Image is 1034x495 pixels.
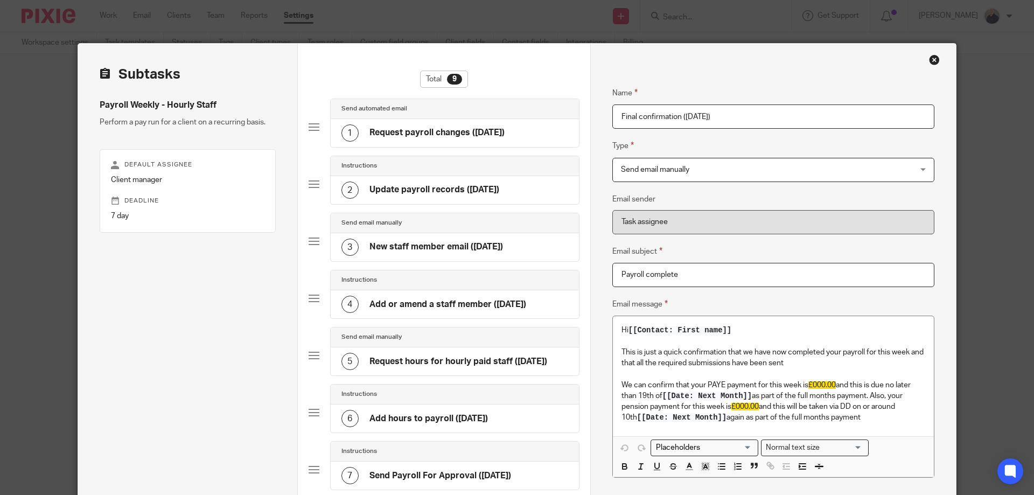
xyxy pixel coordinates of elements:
[111,211,264,221] p: 7 day
[100,117,276,128] p: Perform a pay run for a client on a recurring basis.
[612,245,662,257] label: Email subject
[341,239,359,256] div: 3
[420,71,468,88] div: Total
[369,470,511,482] h4: Send Payroll For Approval ([DATE])
[100,65,180,83] h2: Subtasks
[341,182,359,199] div: 2
[731,403,759,410] span: £000.00
[621,347,925,369] p: This is just a quick confirmation that we have now completed your payroll for this week and that ...
[652,442,752,454] input: Search for option
[612,194,655,205] label: Email sender
[341,390,377,399] h4: Instructions
[111,161,264,169] p: Default assignee
[341,353,359,370] div: 5
[369,241,503,253] h4: New staff member email ([DATE])
[341,410,359,427] div: 6
[341,296,359,313] div: 4
[369,356,547,367] h4: Request hours for hourly paid staff ([DATE])
[100,100,276,111] h4: Payroll Weekly - Hourly Staff
[341,219,402,227] h4: Send email manually
[651,440,758,456] div: Placeholders
[651,440,758,456] div: Search for option
[341,333,402,341] h4: Send email manually
[612,87,638,99] label: Name
[662,392,752,400] span: [[Date: Next Month]]
[341,467,359,484] div: 7
[369,299,526,310] h4: Add or amend a staff member ([DATE])
[929,54,940,65] div: Close this dialog window
[621,325,925,336] p: Hi
[341,124,359,142] div: 1
[341,276,377,284] h4: Instructions
[612,140,634,152] label: Type
[447,74,462,85] div: 9
[621,166,689,173] span: Send email manually
[341,162,377,170] h4: Instructions
[341,104,407,113] h4: Send automated email
[761,440,869,456] div: Search for option
[111,175,264,185] p: Client manager
[612,298,668,310] label: Email message
[761,440,869,456] div: Text styles
[823,442,862,454] input: Search for option
[808,381,836,389] span: £000.00
[628,326,731,334] span: [[Contact: First name]]
[612,263,934,287] input: Subject
[111,197,264,205] p: Deadline
[341,447,377,456] h4: Instructions
[764,442,822,454] span: Normal text size
[637,413,726,422] span: [[Date: Next Month]]
[621,380,925,423] p: We can confirm that your PAYE payment for this week is and this is due no later than 19th of as p...
[369,184,499,196] h4: Update payroll records ([DATE])
[369,127,505,138] h4: Request payroll changes ([DATE])
[369,413,488,424] h4: Add hours to payroll ([DATE])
